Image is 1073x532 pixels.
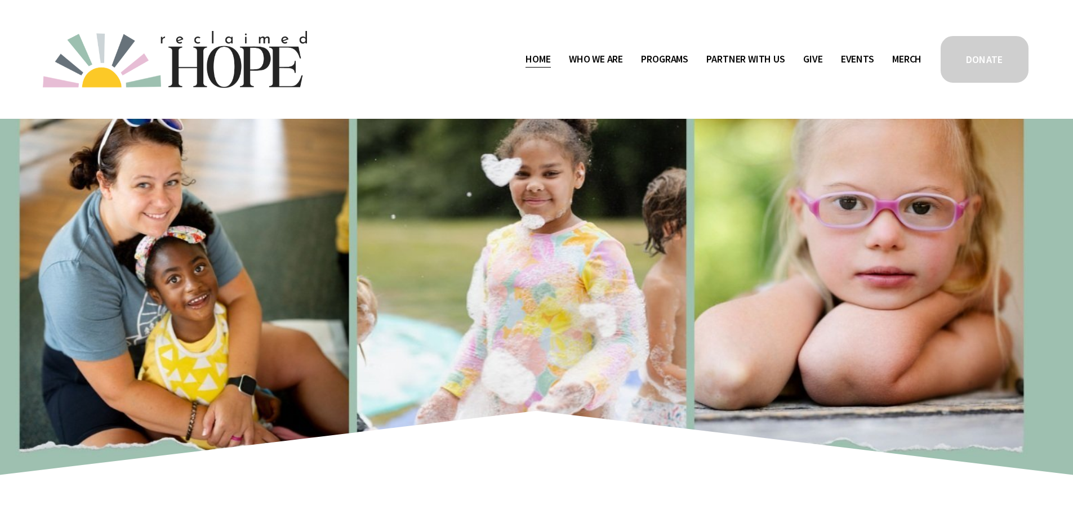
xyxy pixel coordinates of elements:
span: Partner With Us [706,51,785,68]
img: Reclaimed Hope Initiative [43,31,307,88]
a: Home [526,51,550,69]
a: Give [803,51,822,69]
span: Who We Are [569,51,623,68]
span: Programs [641,51,688,68]
a: DONATE [939,34,1030,84]
a: folder dropdown [569,51,623,69]
a: Merch [892,51,921,69]
a: folder dropdown [706,51,785,69]
a: folder dropdown [641,51,688,69]
a: Events [841,51,874,69]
